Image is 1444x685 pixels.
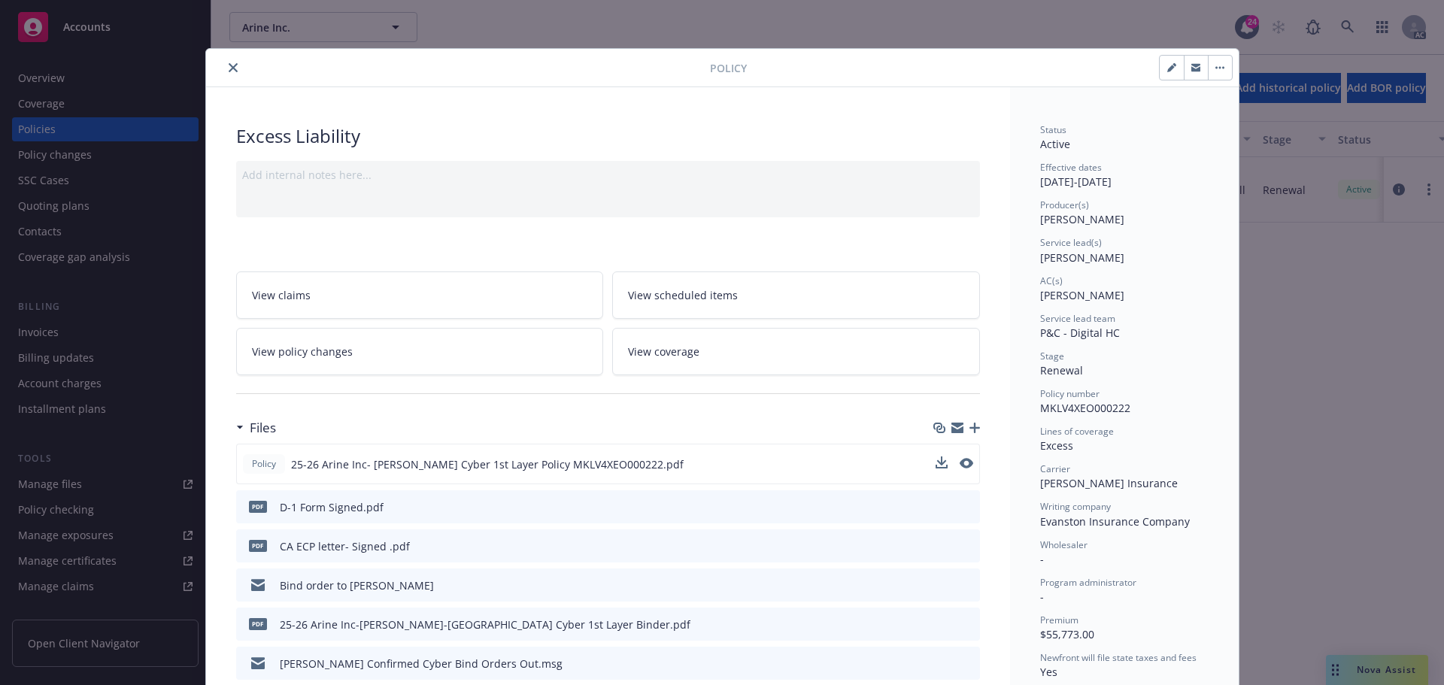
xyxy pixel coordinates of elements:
[960,656,974,671] button: preview file
[291,456,684,472] span: 25-26 Arine Inc- [PERSON_NAME] Cyber 1st Layer Policy MKLV4XEO000222.pdf
[280,499,384,515] div: D-1 Form Signed.pdf
[236,328,604,375] a: View policy changes
[628,287,738,303] span: View scheduled items
[1040,326,1120,340] span: P&C - Digital HC
[1040,462,1070,475] span: Carrier
[1040,350,1064,362] span: Stage
[1040,590,1044,604] span: -
[960,617,974,632] button: preview file
[1040,288,1124,302] span: [PERSON_NAME]
[936,538,948,554] button: download file
[936,617,948,632] button: download file
[1040,665,1057,679] span: Yes
[936,656,948,671] button: download file
[936,499,948,515] button: download file
[280,538,410,554] div: CA ECP letter- Signed .pdf
[1040,514,1190,529] span: Evanston Insurance Company
[1040,199,1089,211] span: Producer(s)
[1040,627,1094,641] span: $55,773.00
[1040,312,1115,325] span: Service lead team
[249,457,279,471] span: Policy
[236,418,276,438] div: Files
[612,271,980,319] a: View scheduled items
[252,287,311,303] span: View claims
[628,344,699,359] span: View coverage
[280,617,690,632] div: 25-26 Arine Inc-[PERSON_NAME]-[GEOGRAPHIC_DATA] Cyber 1st Layer Binder.pdf
[249,501,267,512] span: pdf
[250,418,276,438] h3: Files
[960,499,974,515] button: preview file
[960,577,974,593] button: preview file
[236,271,604,319] a: View claims
[1040,476,1178,490] span: [PERSON_NAME] Insurance
[1040,212,1124,226] span: [PERSON_NAME]
[1040,552,1044,566] span: -
[236,123,980,149] div: Excess Liability
[960,538,974,554] button: preview file
[1040,401,1130,415] span: MKLV4XEO000222
[280,577,434,593] div: Bind order to [PERSON_NAME]
[710,60,747,76] span: Policy
[936,577,948,593] button: download file
[936,456,948,468] button: download file
[1040,123,1066,136] span: Status
[252,344,353,359] span: View policy changes
[280,656,563,671] div: [PERSON_NAME] Confirmed Cyber Bind Orders Out.msg
[1040,161,1209,189] div: [DATE] - [DATE]
[1040,387,1100,400] span: Policy number
[1040,651,1197,664] span: Newfront will file state taxes and fees
[1040,137,1070,151] span: Active
[960,458,973,468] button: preview file
[224,59,242,77] button: close
[1040,274,1063,287] span: AC(s)
[1040,250,1124,265] span: [PERSON_NAME]
[1040,500,1111,513] span: Writing company
[1040,438,1209,453] div: Excess
[612,328,980,375] a: View coverage
[1040,576,1136,589] span: Program administrator
[1040,425,1114,438] span: Lines of coverage
[1040,161,1102,174] span: Effective dates
[249,618,267,629] span: pdf
[242,167,974,183] div: Add internal notes here...
[1040,363,1083,377] span: Renewal
[249,540,267,551] span: pdf
[960,456,973,472] button: preview file
[1040,236,1102,249] span: Service lead(s)
[936,456,948,472] button: download file
[1040,538,1088,551] span: Wholesaler
[1040,614,1078,626] span: Premium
